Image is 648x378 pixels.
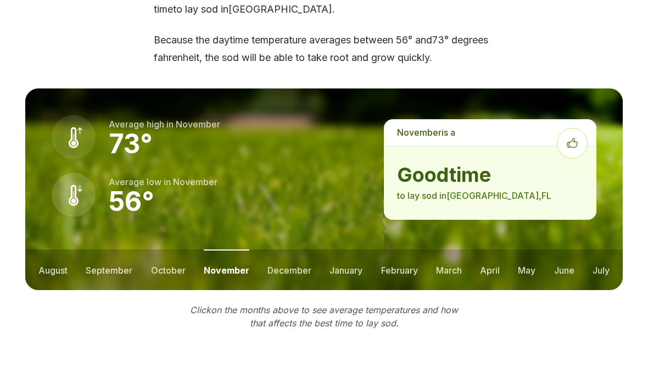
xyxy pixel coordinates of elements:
p: to lay sod in [GEOGRAPHIC_DATA] , FL [397,189,583,202]
button: october [151,249,186,290]
p: Average low in [109,175,217,188]
button: april [480,249,500,290]
p: is a [384,119,596,146]
button: march [436,249,462,290]
p: Click on the months above to see average temperatures and how that affects the best time to lay sod. [183,303,465,330]
button: may [518,249,535,290]
strong: 56 ° [109,185,154,218]
button: january [329,249,362,290]
span: november [397,127,442,138]
strong: good time [397,164,583,186]
p: Because the daytime temperature averages between 56 ° and 73 ° degrees fahrenheit, the sod will b... [154,31,494,66]
button: september [86,249,132,290]
button: july [593,249,610,290]
strong: 73 ° [109,127,153,160]
button: june [554,249,574,290]
span: november [173,176,217,187]
p: Average high in [109,118,220,131]
button: november [204,249,249,290]
button: august [38,249,68,290]
span: november [176,119,220,130]
button: february [381,249,418,290]
button: december [267,249,311,290]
